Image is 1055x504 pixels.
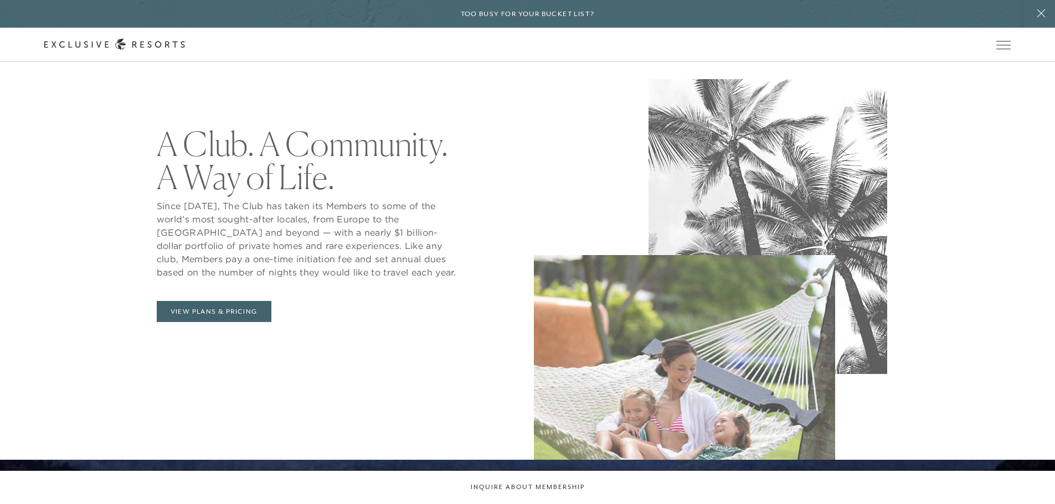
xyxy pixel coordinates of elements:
img: Black and white palm trees. [649,79,887,374]
h2: A Club. A Community. A Way of Life. [157,127,459,194]
p: Since [DATE], The Club has taken its Members to some of the world’s most sought-after locales, fr... [157,199,459,279]
h6: Too busy for your bucket list? [461,9,595,19]
button: Open navigation [996,41,1011,49]
a: View Plans & Pricing [157,301,271,322]
img: A member of the vacation club Exclusive Resorts relaxing in a hammock with her two children at a ... [534,255,835,498]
